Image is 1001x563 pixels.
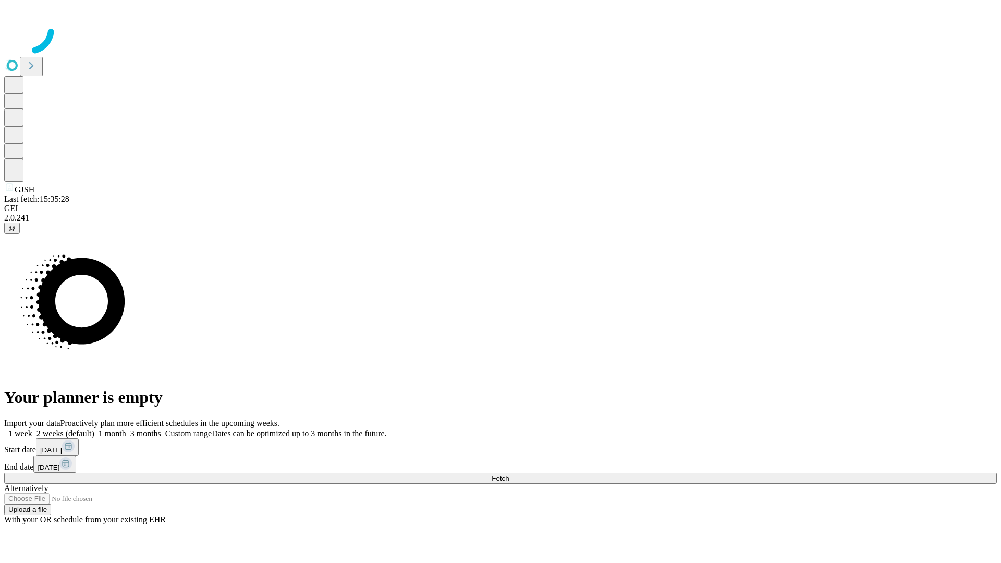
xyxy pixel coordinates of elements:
[38,463,59,471] span: [DATE]
[4,204,997,213] div: GEI
[4,515,166,524] span: With your OR schedule from your existing EHR
[4,213,997,223] div: 2.0.241
[4,473,997,484] button: Fetch
[60,419,279,427] span: Proactively plan more efficient schedules in the upcoming weeks.
[4,504,51,515] button: Upload a file
[4,419,60,427] span: Import your data
[36,429,94,438] span: 2 weeks (default)
[4,194,69,203] span: Last fetch: 15:35:28
[4,438,997,456] div: Start date
[99,429,126,438] span: 1 month
[40,446,62,454] span: [DATE]
[130,429,161,438] span: 3 months
[8,224,16,232] span: @
[4,484,48,493] span: Alternatively
[4,388,997,407] h1: Your planner is empty
[165,429,212,438] span: Custom range
[212,429,386,438] span: Dates can be optimized up to 3 months in the future.
[4,456,997,473] div: End date
[492,474,509,482] span: Fetch
[4,223,20,234] button: @
[15,185,34,194] span: GJSH
[33,456,76,473] button: [DATE]
[8,429,32,438] span: 1 week
[36,438,79,456] button: [DATE]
